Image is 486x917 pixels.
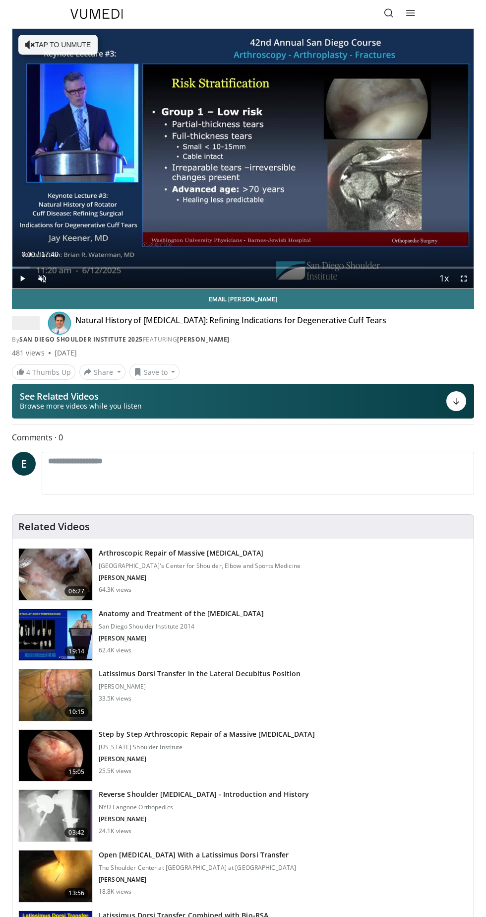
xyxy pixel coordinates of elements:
[99,609,264,619] h3: Anatomy and Treatment of the [MEDICAL_DATA]
[12,289,474,309] a: Email [PERSON_NAME]
[18,729,468,782] a: 15:05 Step by Step Arthroscopic Repair of a Massive [MEDICAL_DATA] [US_STATE] Shoulder Institute ...
[99,695,131,703] p: 33.5K views
[18,669,468,721] a: 10:15 Latissimus Dorsi Transfer in the Lateral Decubitus Position [PERSON_NAME] 33.5K views
[129,364,180,380] button: Save to
[64,586,88,596] span: 06:27
[99,623,264,631] p: San Diego Shoulder Institute 2014
[19,790,92,842] img: zucker_4.png.150x105_q85_crop-smart_upscale.jpg
[64,888,88,898] span: 13:56
[12,431,474,444] span: Comments 0
[99,888,131,896] p: 18.8K views
[99,635,264,642] p: [PERSON_NAME]
[19,549,92,600] img: 281021_0002_1.png.150x105_q85_crop-smart_upscale.jpg
[99,562,301,570] p: [GEOGRAPHIC_DATA]'s Center for Shoulder, Elbow and Sports Medicine
[99,755,315,763] p: [PERSON_NAME]
[12,269,32,288] button: Play
[12,335,474,344] div: By FEATURING
[18,850,468,903] a: 13:56 Open [MEDICAL_DATA] With a Latissimus Dorsi Transfer The Shoulder Center at [GEOGRAPHIC_DAT...
[64,828,88,838] span: 03:42
[99,586,131,594] p: 64.3K views
[99,646,131,654] p: 62.4K views
[64,767,88,777] span: 15:05
[18,548,468,601] a: 06:27 Arthroscopic Repair of Massive [MEDICAL_DATA] [GEOGRAPHIC_DATA]'s Center for Shoulder, Elbo...
[18,609,468,661] a: 19:14 Anatomy and Treatment of the [MEDICAL_DATA] San Diego Shoulder Institute 2014 [PERSON_NAME]...
[75,315,386,331] h4: Natural History of [MEDICAL_DATA]: Refining Indications for Degenerative Cuff Tears
[99,803,309,811] p: NYU Langone Orthopedics
[99,743,315,751] p: [US_STATE] Shoulder Institute
[55,348,77,358] div: [DATE]
[99,729,315,739] h3: Step by Step Arthroscopic Repair of a Massive [MEDICAL_DATA]
[99,683,301,691] p: [PERSON_NAME]
[12,452,36,476] a: E
[99,850,296,860] h3: Open [MEDICAL_DATA] With a Latissimus Dorsi Transfer
[64,646,88,656] span: 19:14
[99,864,296,872] p: The Shoulder Center at [GEOGRAPHIC_DATA] at [GEOGRAPHIC_DATA]
[12,29,474,288] video-js: Video Player
[79,364,125,380] button: Share
[32,269,52,288] button: Unmute
[20,391,142,401] p: See Related Videos
[37,250,39,258] span: /
[99,876,296,884] p: [PERSON_NAME]
[99,574,301,582] p: [PERSON_NAME]
[20,401,142,411] span: Browse more videos while you listen
[99,669,301,679] h3: Latissimus Dorsi Transfer in the Lateral Decubitus Position
[18,521,90,533] h4: Related Videos
[19,669,92,721] img: 38501_0000_3.png.150x105_q85_crop-smart_upscale.jpg
[64,707,88,717] span: 10:15
[19,335,143,344] a: San Diego Shoulder Institute 2025
[99,827,131,835] p: 24.1K views
[99,767,131,775] p: 25.5K views
[18,789,468,842] a: 03:42 Reverse Shoulder [MEDICAL_DATA] - Introduction and History NYU Langone Orthopedics [PERSON_...
[12,315,40,331] img: San Diego Shoulder Institute 2025
[99,789,309,799] h3: Reverse Shoulder [MEDICAL_DATA] - Introduction and History
[48,311,71,335] img: Avatar
[21,250,35,258] span: 0:00
[454,269,474,288] button: Fullscreen
[434,269,454,288] button: Playback Rate
[70,9,123,19] img: VuMedi Logo
[19,609,92,661] img: 58008271-3059-4eea-87a5-8726eb53a503.150x105_q85_crop-smart_upscale.jpg
[12,267,474,269] div: Progress Bar
[19,850,92,902] img: 38772_0000_3.png.150x105_q85_crop-smart_upscale.jpg
[26,367,30,377] span: 4
[12,384,474,419] button: See Related Videos Browse more videos while you listen
[41,250,59,258] span: 17:40
[19,730,92,781] img: 7cd5bdb9-3b5e-40f2-a8f4-702d57719c06.150x105_q85_crop-smart_upscale.jpg
[12,364,75,380] a: 4 Thumbs Up
[12,348,45,358] span: 481 views
[177,335,230,344] a: [PERSON_NAME]
[18,35,98,55] button: Tap to unmute
[99,548,301,558] h3: Arthroscopic Repair of Massive [MEDICAL_DATA]
[99,815,309,823] p: [PERSON_NAME]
